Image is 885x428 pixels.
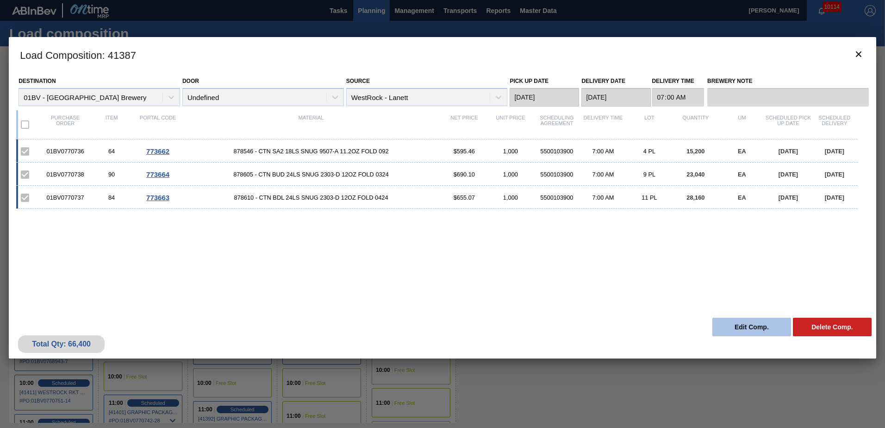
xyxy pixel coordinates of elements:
[738,148,746,155] span: EA
[135,194,181,201] div: Go to Order
[135,115,181,134] div: Portal code
[580,194,626,201] div: 7:00 AM
[181,115,441,134] div: Material
[779,148,798,155] span: [DATE]
[510,88,579,107] input: mm/dd/yyyy
[487,148,534,155] div: 1,000
[626,171,673,178] div: 9 PL
[88,194,135,201] div: 84
[135,147,181,155] div: Go to Order
[146,147,169,155] span: 773662
[707,75,869,88] label: Brewery Note
[580,171,626,178] div: 7:00 AM
[534,171,580,178] div: 5500103900
[42,194,88,201] div: 01BV0770737
[686,148,704,155] span: 15,200
[42,171,88,178] div: 01BV0770738
[581,88,651,107] input: mm/dd/yyyy
[581,78,625,84] label: Delivery Date
[719,115,765,134] div: UM
[580,148,626,155] div: 7:00 AM
[88,148,135,155] div: 64
[487,194,534,201] div: 1,000
[181,171,441,178] span: 878605 - CTN BUD 24LS SNUG 2303-D 12OZ FOLD 0324
[534,115,580,134] div: Scheduling Agreement
[42,115,88,134] div: Purchase order
[346,78,370,84] label: Source
[652,75,704,88] label: Delivery Time
[534,148,580,155] div: 5500103900
[811,115,858,134] div: Scheduled Delivery
[825,148,844,155] span: [DATE]
[487,171,534,178] div: 1,000
[738,194,746,201] span: EA
[626,148,673,155] div: 4 PL
[712,318,791,336] button: Edit Comp.
[779,171,798,178] span: [DATE]
[441,115,487,134] div: Net Price
[626,115,673,134] div: Lot
[487,115,534,134] div: Unit Price
[146,170,169,178] span: 773664
[673,115,719,134] div: Quantity
[441,148,487,155] div: $595.46
[9,37,876,72] h3: Load Composition : 41387
[686,194,704,201] span: 28,160
[825,171,844,178] span: [DATE]
[510,78,548,84] label: Pick up Date
[19,78,56,84] label: Destination
[441,171,487,178] div: $690.10
[580,115,626,134] div: Delivery Time
[825,194,844,201] span: [DATE]
[182,78,199,84] label: Door
[626,194,673,201] div: 11 PL
[88,115,135,134] div: Item
[441,194,487,201] div: $655.07
[42,148,88,155] div: 01BV0770736
[738,171,746,178] span: EA
[793,318,872,336] button: Delete Comp.
[534,194,580,201] div: 5500103900
[181,194,441,201] span: 878610 - CTN BDL 24LS SNUG 2303-D 12OZ FOLD 0424
[88,171,135,178] div: 90
[686,171,704,178] span: 23,040
[135,170,181,178] div: Go to Order
[765,115,811,134] div: Scheduled Pick up Date
[779,194,798,201] span: [DATE]
[25,340,98,348] div: Total Qty: 66,400
[146,194,169,201] span: 773663
[181,148,441,155] span: 878546 - CTN SA2 18LS SNUG 9507-A 11.2OZ FOLD 092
